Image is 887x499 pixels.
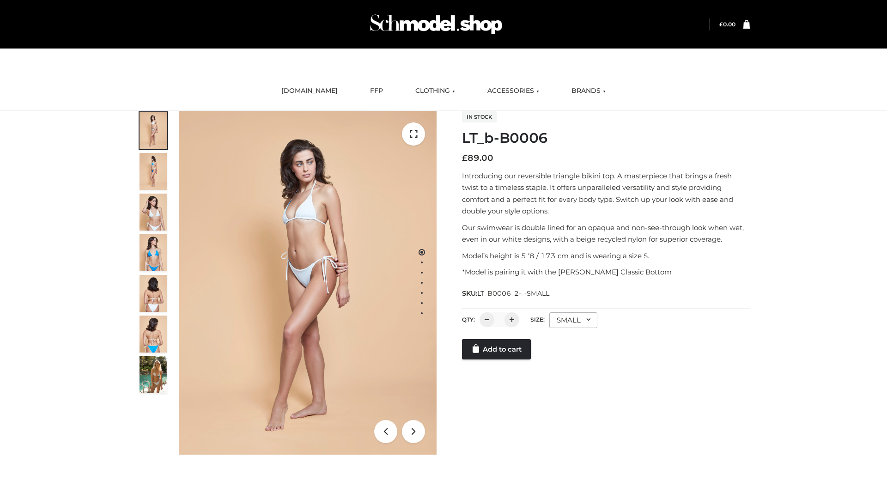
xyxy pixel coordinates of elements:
span: £ [462,153,468,163]
img: ArielClassicBikiniTop_CloudNine_AzureSky_OW114ECO_4-scaled.jpg [140,234,167,271]
span: In stock [462,111,497,122]
p: Our swimwear is double lined for an opaque and non-see-through look when wet, even in our white d... [462,222,750,245]
a: £0.00 [719,21,735,28]
a: CLOTHING [408,81,462,101]
img: Schmodel Admin 964 [367,6,505,43]
img: ArielClassicBikiniTop_CloudNine_AzureSky_OW114ECO_1-scaled.jpg [140,112,167,149]
span: LT_B0006_2-_-SMALL [477,289,549,298]
img: ArielClassicBikiniTop_CloudNine_AzureSky_OW114ECO_1 [179,111,437,455]
a: BRANDS [565,81,613,101]
p: *Model is pairing it with the [PERSON_NAME] Classic Bottom [462,266,750,278]
span: £ [719,21,723,28]
label: Size: [530,316,545,323]
img: ArielClassicBikiniTop_CloudNine_AzureSky_OW114ECO_7-scaled.jpg [140,275,167,312]
bdi: 89.00 [462,153,493,163]
label: QTY: [462,316,475,323]
h1: LT_b-B0006 [462,130,750,146]
a: [DOMAIN_NAME] [274,81,345,101]
a: FFP [363,81,390,101]
img: ArielClassicBikiniTop_CloudNine_AzureSky_OW114ECO_8-scaled.jpg [140,316,167,353]
img: Arieltop_CloudNine_AzureSky2.jpg [140,356,167,393]
p: Model’s height is 5 ‘8 / 173 cm and is wearing a size S. [462,250,750,262]
div: SMALL [549,312,597,328]
img: ArielClassicBikiniTop_CloudNine_AzureSky_OW114ECO_3-scaled.jpg [140,194,167,231]
p: Introducing our reversible triangle bikini top. A masterpiece that brings a fresh twist to a time... [462,170,750,217]
a: Add to cart [462,339,531,359]
img: ArielClassicBikiniTop_CloudNine_AzureSky_OW114ECO_2-scaled.jpg [140,153,167,190]
span: SKU: [462,288,550,299]
bdi: 0.00 [719,21,735,28]
a: ACCESSORIES [480,81,546,101]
